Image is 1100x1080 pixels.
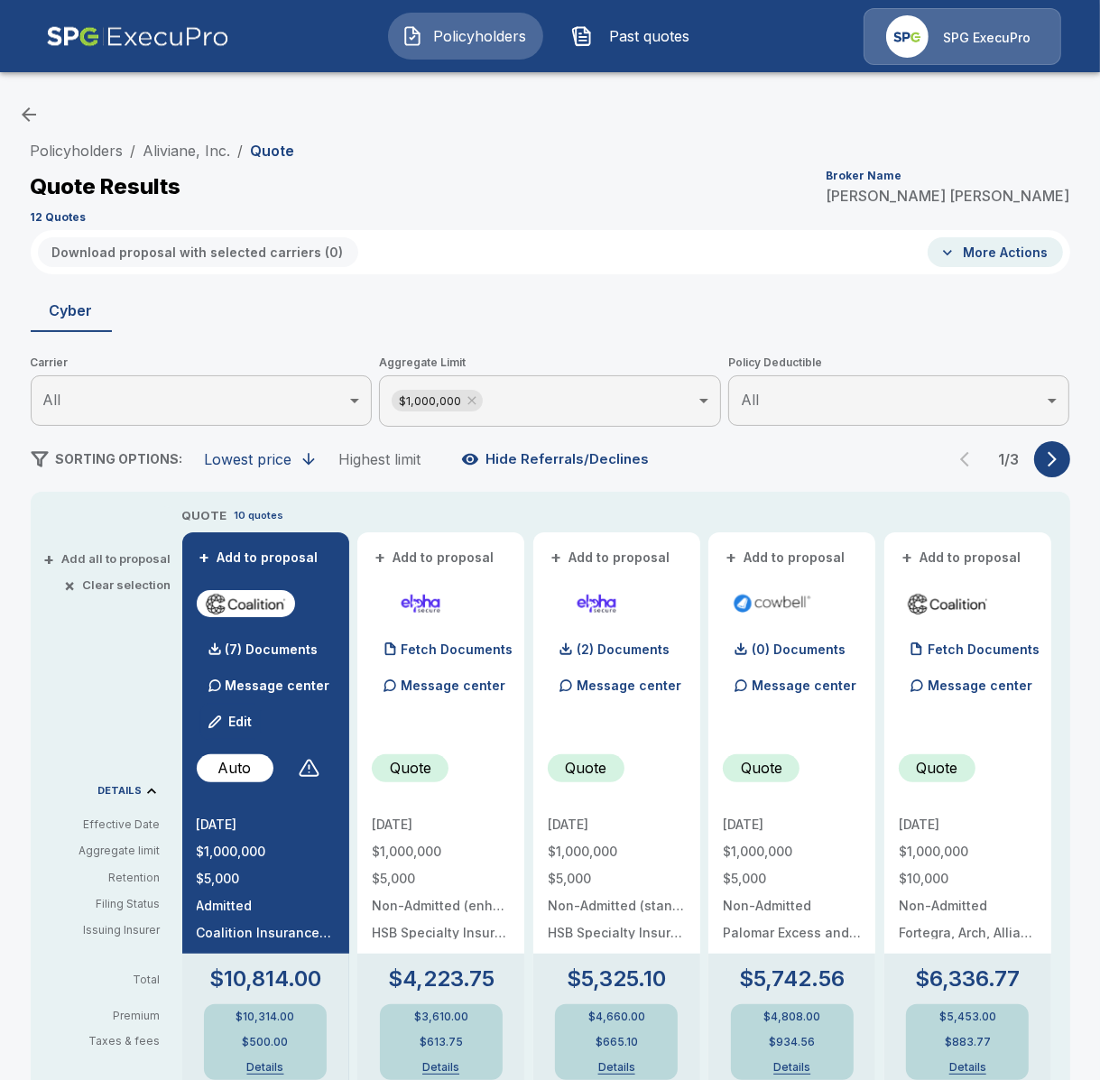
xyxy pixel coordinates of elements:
p: (0) Documents [752,643,846,656]
p: [DATE] [548,818,686,831]
p: SPG ExecuPro [943,29,1031,47]
p: [DATE] [899,818,1037,831]
p: Message center [752,676,856,695]
p: Retention [45,870,161,886]
p: Quote [251,143,295,158]
a: Past quotes IconPast quotes [558,13,713,60]
p: [DATE] [723,818,861,831]
p: $5,453.00 [939,1011,996,1022]
button: Hide Referrals/Declines [458,442,657,476]
button: Details [931,1062,1003,1073]
p: $500.00 [243,1037,289,1048]
p: 10 quotes [235,508,284,523]
p: Non-Admitted [899,900,1037,912]
div: Highest limit [339,450,421,468]
p: Quote [565,757,606,779]
p: Quote [916,757,957,779]
div: $1,000,000 [392,390,483,411]
p: $3,610.00 [414,1011,468,1022]
div: Lowest price [205,450,292,468]
p: $1,000,000 [548,845,686,858]
p: Non-Admitted [723,900,861,912]
p: Auto [218,757,252,779]
p: $5,742.56 [739,968,845,990]
span: + [550,551,561,564]
span: All [43,391,61,409]
p: $5,000 [197,872,335,885]
button: ×Clear selection [69,579,171,591]
p: $934.56 [769,1037,815,1048]
p: $1,000,000 [899,845,1037,858]
button: +Add all to proposal [48,553,171,565]
span: Carrier [31,354,373,372]
p: Effective Date [45,817,161,833]
p: $4,660.00 [588,1011,645,1022]
span: Past quotes [600,25,699,47]
button: Details [229,1062,301,1073]
button: More Actions [928,237,1063,267]
p: Non-Admitted (enhanced) [372,900,510,912]
button: +Add to proposal [548,548,674,568]
p: HSB Specialty Insurance Company: rated "A++" by A.M. Best (20%), AXIS Surplus Insurance Company: ... [372,927,510,939]
img: coalitioncyber [906,590,990,617]
p: Quote Results [31,176,181,198]
p: $5,000 [723,872,861,885]
p: $1,000,000 [197,845,335,858]
span: + [374,551,385,564]
p: Admitted [197,900,335,912]
img: Past quotes Icon [571,25,593,47]
p: Fetch Documents [401,643,513,656]
p: $4,808.00 [763,1011,820,1022]
p: DETAILS [98,786,143,796]
p: HSB Specialty Insurance Company: rated "A++" by A.M. Best (20%), AXIS Surplus Insurance Company: ... [548,927,686,939]
a: Agency IconSPG ExecuPro [864,8,1061,65]
span: SORTING OPTIONS: [56,451,183,466]
p: $4,223.75 [388,968,495,990]
p: $1,000,000 [372,845,510,858]
span: + [901,551,912,564]
p: Issuing Insurer [45,922,161,938]
p: Aggregate limit [45,843,161,859]
a: Policyholders [31,142,124,160]
p: QUOTE [182,507,227,525]
span: $1,000,000 [392,391,468,411]
p: 12 Quotes [31,212,87,223]
img: cowbellp250 [730,590,814,617]
span: + [199,551,210,564]
p: $665.10 [596,1037,638,1048]
p: $613.75 [420,1037,463,1048]
img: coalitioncyberadmitted [204,590,288,617]
p: $6,336.77 [915,968,1020,990]
p: $5,000 [372,872,510,885]
p: Message center [226,676,330,695]
li: / [131,140,136,162]
img: elphacyberstandard [555,590,639,617]
p: 1 / 3 [991,452,1027,466]
p: $10,314.00 [236,1011,295,1022]
span: Policy Deductible [728,354,1070,372]
span: + [726,551,736,564]
p: [PERSON_NAME] [PERSON_NAME] [827,189,1070,203]
p: (2) Documents [577,643,670,656]
p: Non-Admitted (standard) [548,900,686,912]
p: Filing Status [45,896,161,912]
p: $10,814.00 [209,968,321,990]
p: $1,000,000 [723,845,861,858]
img: elphacyberenhanced [379,590,463,617]
button: Details [405,1062,477,1073]
img: AA Logo [46,8,229,65]
li: / [238,140,244,162]
span: Policyholders [430,25,530,47]
p: $5,000 [548,872,686,885]
nav: breadcrumb [31,140,295,162]
p: Premium [45,1011,175,1021]
span: × [65,579,76,591]
p: Message center [577,676,681,695]
button: Download proposal with selected carriers (0) [38,237,358,267]
button: +Add to proposal [723,548,849,568]
button: +Add to proposal [372,548,498,568]
p: (7) Documents [226,643,319,656]
button: Edit [200,704,262,740]
button: Policyholders IconPolicyholders [388,13,543,60]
